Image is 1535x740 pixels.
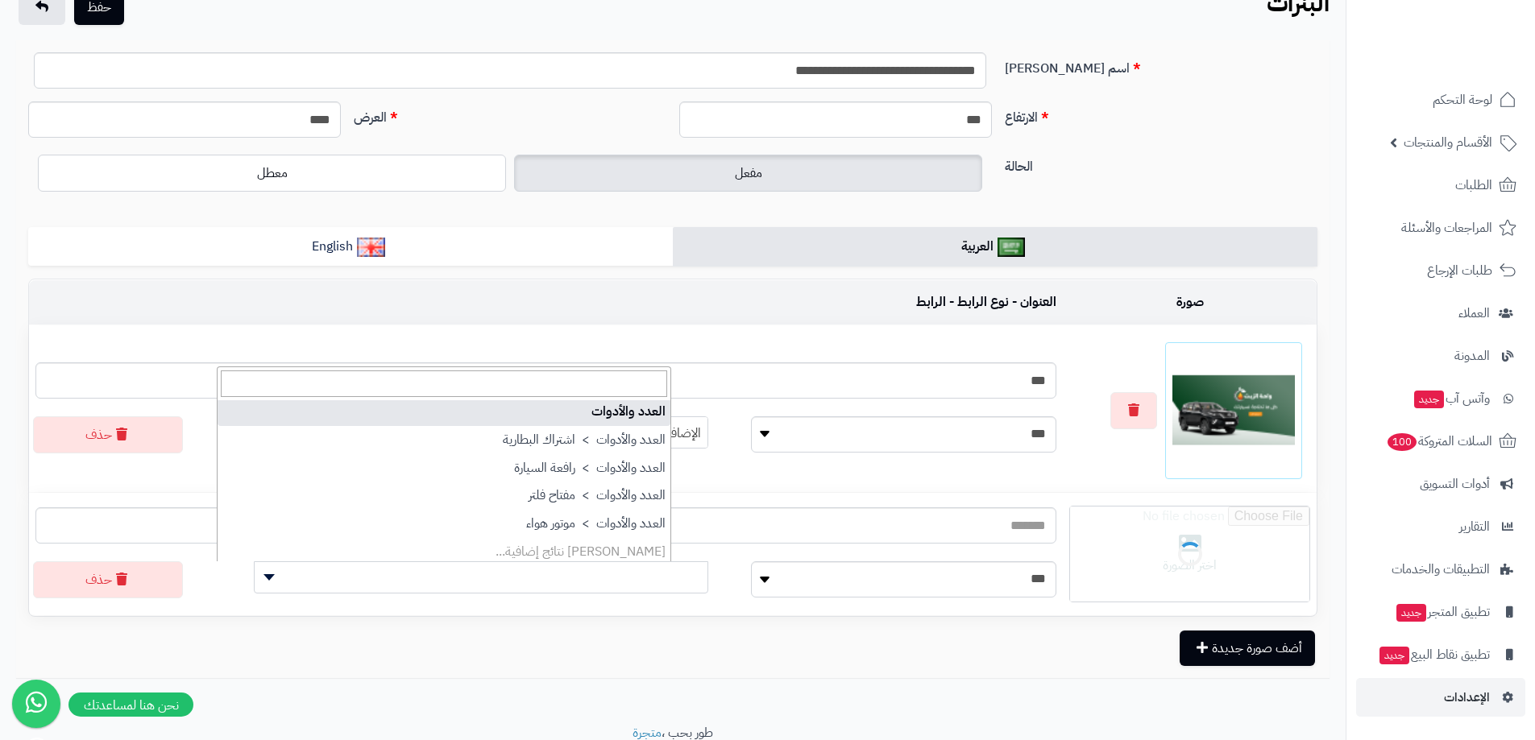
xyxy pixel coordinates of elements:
a: المراجعات والأسئلة [1356,209,1525,247]
span: جديد [1379,647,1409,664]
img: العربية [998,238,1026,257]
label: اسم [PERSON_NAME] [998,52,1324,78]
label: الارتفاع [998,101,1324,127]
img: 1755770421-Frame%2011%20(16)-100x100.png [1172,349,1295,472]
a: التقارير [1356,507,1525,546]
button: حذف [33,561,183,598]
span: جديد [1396,604,1426,622]
td: العنوان - نوع الرابط - الرابط [29,280,1063,325]
span: التطبيقات والخدمات [1392,558,1490,581]
a: تطبيق المتجرجديد [1356,593,1525,631]
a: السلات المتروكة100 [1356,422,1525,461]
span: الإعدادات [1444,686,1490,709]
li: العدد والأدوات [218,398,670,426]
span: جديد [1414,391,1444,408]
a: الإعدادات [1356,678,1525,717]
span: مفعل [735,163,762,183]
span: الطلبات [1455,174,1492,196]
a: لوحة التحكم [1356,81,1525,119]
span: المدونة [1454,345,1490,367]
span: تطبيق المتجر [1395,601,1490,623]
td: صورة [1063,280,1317,325]
span: وآتس آب [1413,387,1490,410]
span: العملاء [1458,302,1490,325]
a: الطلبات [1356,166,1525,205]
a: طلبات الإرجاع [1356,251,1525,290]
a: أدوات التسويق [1356,465,1525,503]
span: طلبات الإرجاع [1427,259,1492,282]
span: السلات المتروكة [1386,430,1492,453]
a: التطبيقات والخدمات [1356,550,1525,589]
button: أضف صورة جديدة [1180,630,1315,666]
span: التقارير [1459,515,1490,538]
span: تطبيق نقاط البيع [1378,643,1490,666]
a: العربية [673,227,1317,267]
span: 100 [1388,433,1417,451]
li: العدد والأدوات > مفتاح فلتر [218,482,670,510]
span: أدوات التسويق [1420,473,1490,495]
button: حذف [33,416,183,453]
a: المدونة [1356,337,1525,375]
span: معطل [257,163,288,183]
img: English [357,238,385,257]
li: العدد والأدوات > رافعة السيارة [218,454,670,482]
li: [PERSON_NAME] نتائج إضافية... [218,538,670,566]
span: الأقسام والمنتجات [1404,131,1492,154]
label: العرض [347,101,673,127]
a: English [28,227,673,267]
a: وآتس آبجديد [1356,379,1525,418]
a: تطبيق نقاط البيعجديد [1356,635,1525,674]
li: العدد والأدوات > اشتراك البطارية [218,426,670,454]
span: المراجعات والأسئلة [1401,217,1492,239]
label: الحالة [998,151,1324,176]
span: لوحة التحكم [1433,89,1492,111]
a: العملاء [1356,294,1525,333]
li: العدد والأدوات > موتور هواء [218,510,670,538]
